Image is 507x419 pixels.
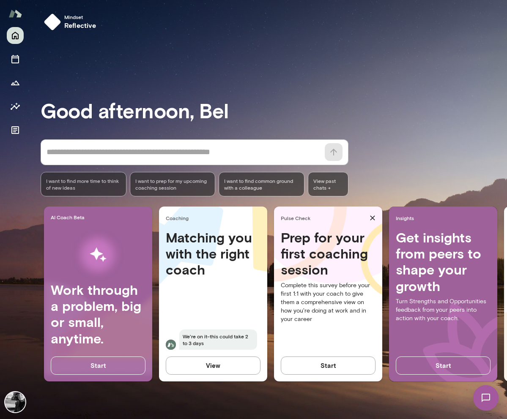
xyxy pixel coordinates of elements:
h4: Get insights from peers to shape your growth [396,229,491,294]
button: Start [51,356,145,374]
span: Pulse Check [281,215,366,221]
button: Home [7,27,24,44]
img: AI Workflows [60,228,136,282]
img: Mento [8,5,22,22]
span: I want to find common ground with a colleague [224,177,299,191]
span: Mindset [64,14,96,20]
h4: Prep for your first coaching session [281,229,375,278]
span: View past chats -> [308,172,348,196]
button: Start [396,356,491,374]
p: Complete this survey before your first 1:1 with your coach to give them a comprehensive view on h... [281,281,375,324]
button: Mindsetreflective [41,10,103,34]
h4: Matching you with the right coach [166,229,260,278]
button: View [166,356,260,374]
div: I want to find more time to think of new ideas [41,172,126,196]
p: Turn Strengths and Opportunities feedback from your peers into action with your coach. [396,297,491,323]
div: I want to prep for my upcoming coaching session [130,172,216,196]
h6: reflective [64,20,96,30]
img: mindset [44,14,61,30]
button: Sessions [7,51,24,68]
span: I want to prep for my upcoming coaching session [135,177,210,191]
h4: Work through a problem, big or small, anytime. [51,282,145,347]
button: Growth Plan [7,74,24,91]
img: Bel Curcio [5,392,25,412]
div: I want to find common ground with a colleague [219,172,304,196]
span: AI Coach Beta [51,214,149,220]
span: Coaching [166,215,264,221]
button: Insights [7,98,24,115]
span: Insights [396,215,494,221]
button: Start [281,356,375,374]
h3: Good afternoon, Bel [41,98,507,122]
span: We're on it-this could take 2 to 3 days [179,329,257,350]
button: Documents [7,122,24,139]
span: I want to find more time to think of new ideas [46,177,121,191]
